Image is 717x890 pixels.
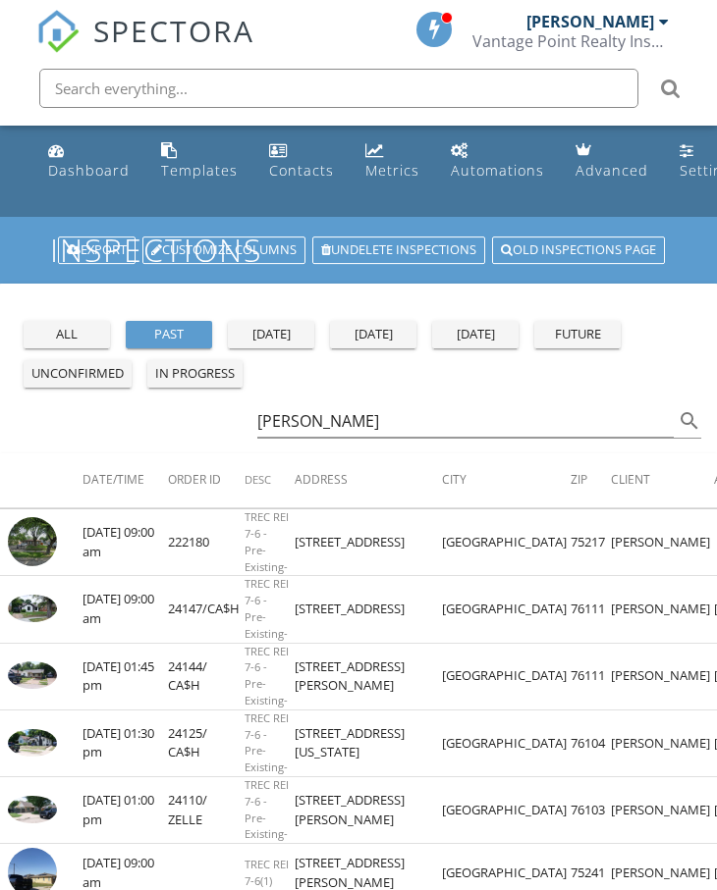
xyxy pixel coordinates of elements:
[295,709,442,776] td: [STREET_ADDRESS][US_STATE]
[83,709,168,776] td: [DATE] 01:30 pm
[432,321,519,348] button: [DATE]
[442,471,467,488] span: City
[611,509,714,576] td: [PERSON_NAME]
[571,509,611,576] td: 75217
[542,325,613,344] div: future
[168,776,245,843] td: 24110/ ZELLE
[39,69,638,108] input: Search everything...
[40,133,138,189] a: Dashboard
[269,161,334,180] div: Contacts
[24,321,110,348] button: all
[153,133,246,189] a: Templates
[442,709,571,776] td: [GEOGRAPHIC_DATA]
[257,405,675,438] input: Search
[492,236,665,264] a: Old inspections page
[8,517,57,566] img: streetview
[442,576,571,643] td: [GEOGRAPHIC_DATA]
[611,471,650,488] span: Client
[168,509,245,576] td: 222180
[83,576,168,643] td: [DATE] 09:00 am
[611,709,714,776] td: [PERSON_NAME]
[31,325,102,344] div: all
[443,133,552,189] a: Automations (Basic)
[83,453,168,508] th: Date/Time: Not sorted.
[312,236,485,264] a: Undelete inspections
[442,643,571,709] td: [GEOGRAPHIC_DATA]
[8,729,57,757] img: 6863716%2Fcover_photos%2FUM4od51RAx4ULoAHgm6v%2Fsmall.6863716-1719083414030
[611,776,714,843] td: [PERSON_NAME]
[451,161,544,180] div: Automations
[245,472,271,487] span: Desc
[568,133,656,189] a: Advanced
[58,236,136,264] a: Export
[83,471,144,488] span: Date/Time
[168,471,221,488] span: Order ID
[358,133,427,189] a: Metrics
[245,453,295,508] th: Desc: Not sorted.
[571,453,611,508] th: Zip: Not sorted.
[36,26,254,68] a: SPECTORA
[295,453,442,508] th: Address: Not sorted.
[24,360,132,388] button: unconfirmed
[228,321,314,348] button: [DATE]
[534,321,621,348] button: future
[134,325,204,344] div: past
[245,710,289,774] span: TREC REI 7-6 - Pre-Existing-
[36,10,80,53] img: The Best Home Inspection Software - Spectora
[161,161,238,180] div: Templates
[571,776,611,843] td: 76103
[330,321,416,348] button: [DATE]
[168,643,245,709] td: 24144/ CA$H
[576,161,648,180] div: Advanced
[83,509,168,576] td: [DATE] 09:00 am
[236,325,306,344] div: [DATE]
[338,325,409,344] div: [DATE]
[83,643,168,709] td: [DATE] 01:45 pm
[472,31,669,51] div: Vantage Point Realty Inspections
[83,776,168,843] td: [DATE] 01:00 pm
[571,709,611,776] td: 76104
[442,453,571,508] th: City: Not sorted.
[245,857,289,888] span: TREC REI 7-6(1)
[168,453,245,508] th: Order ID: Not sorted.
[571,471,587,488] span: Zip
[245,644,289,707] span: TREC REI 7-6 - Pre-Existing-
[245,777,289,841] span: TREC REI 7-6 - Pre-Existing-
[245,509,289,573] span: TREC REI 7-6 - Pre-Existing-
[611,453,714,508] th: Client: Not sorted.
[8,796,57,823] img: 6764415%2Fcover_photos%2FLdcA5mJCq0tfa5A4e3L2%2Fsmall.6764415-1717530150393
[442,776,571,843] td: [GEOGRAPHIC_DATA]
[571,576,611,643] td: 76111
[295,509,442,576] td: [STREET_ADDRESS]
[147,360,243,388] button: in progress
[8,595,57,622] img: 7093993%2Fcover_photos%2F6Jgn7SFiJbLTlDkE1xGi%2Fsmall.7093993-1722184509942
[571,643,611,709] td: 76111
[245,576,289,640] span: TREC REI 7-6 - Pre-Existing-
[142,236,305,264] a: Customize Columns
[678,409,701,433] i: search
[8,661,57,689] img: 7062379%2Fcover_photos%2FbmwMF1mxF3NawW2AhhFQ%2Fsmall.7062379-1721938815449
[365,161,419,180] div: Metrics
[440,325,511,344] div: [DATE]
[611,643,714,709] td: [PERSON_NAME]
[526,12,654,31] div: [PERSON_NAME]
[295,643,442,709] td: [STREET_ADDRESS][PERSON_NAME]
[155,364,235,384] div: in progress
[168,709,245,776] td: 24125/ CA$H
[48,161,130,180] div: Dashboard
[168,576,245,643] td: 24147/CA$H
[50,233,667,267] h1: Inspections
[93,10,254,51] span: SPECTORA
[261,133,342,189] a: Contacts
[295,471,348,488] span: Address
[295,576,442,643] td: [STREET_ADDRESS]
[126,321,212,348] button: past
[611,576,714,643] td: [PERSON_NAME]
[295,776,442,843] td: [STREET_ADDRESS][PERSON_NAME]
[31,364,124,384] div: unconfirmed
[442,509,571,576] td: [GEOGRAPHIC_DATA]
